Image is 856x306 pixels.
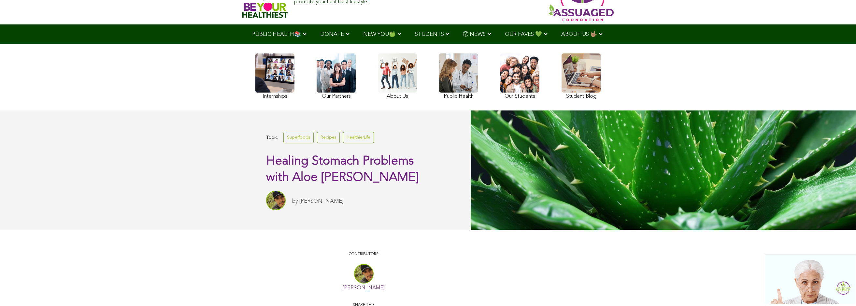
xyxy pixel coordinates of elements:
[252,32,301,37] span: PUBLIC HEALTH📚
[299,198,343,204] a: [PERSON_NAME]
[258,251,470,257] p: CONTRIBUTORS
[317,132,340,143] a: Recipes
[292,198,298,204] span: by
[343,285,385,291] a: [PERSON_NAME]
[463,32,486,37] span: Ⓥ NEWS
[363,32,396,37] span: NEW YOU🍏
[505,32,542,37] span: OUR FAVES 💚
[283,132,314,143] a: Superfoods
[266,133,278,142] span: Topic:
[266,155,419,184] span: Healing Stomach Problems with Aloe [PERSON_NAME]
[343,132,374,143] a: HealthierLife
[320,32,344,37] span: DONATE
[823,275,856,306] iframe: Chat Widget
[415,32,444,37] span: STUDENTS
[561,32,597,37] span: ABOUT US 🤟🏽
[242,24,614,44] div: Navigation Menu
[266,191,286,210] img: Jose Diaz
